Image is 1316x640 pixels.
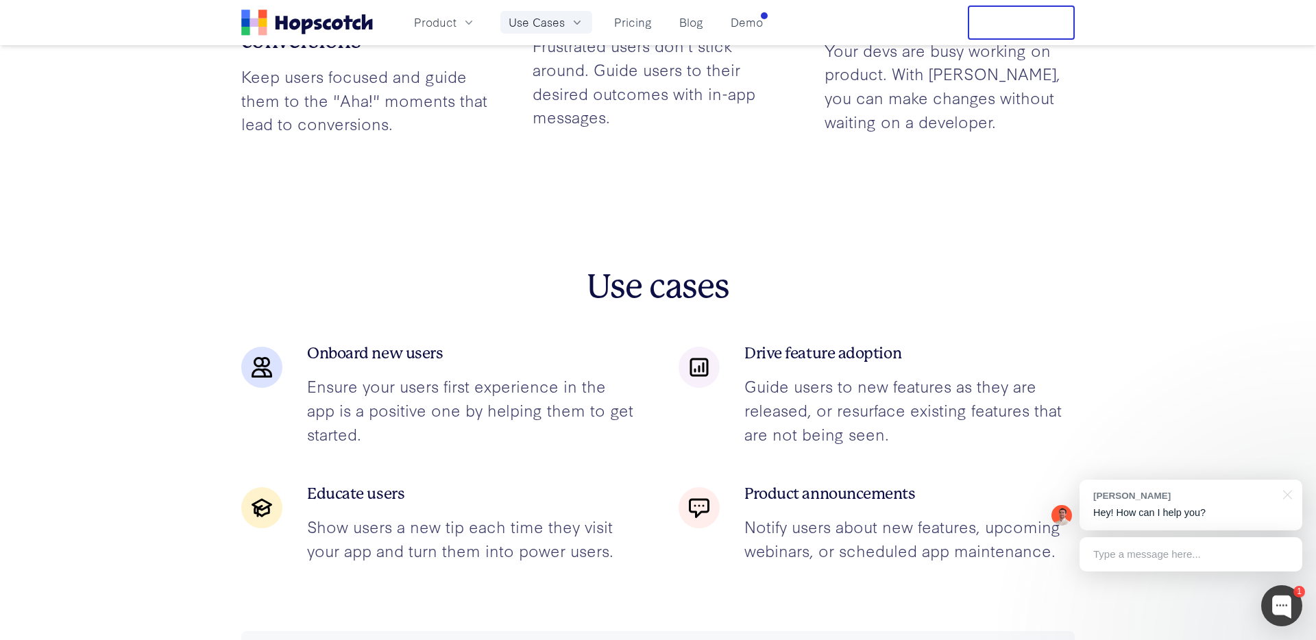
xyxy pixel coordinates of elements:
[1080,537,1302,571] div: Type a message here...
[307,344,637,362] h3: Onboard new users
[744,374,1075,445] p: Guide users to new features as they are released, or resurface existing features that are not bei...
[307,374,637,445] p: Ensure your users first experience in the app is a positive one by helping them to get started.
[744,344,1075,362] h3: Drive feature adoption
[1093,506,1289,520] p: Hey! How can I help you?
[1051,505,1072,526] img: Mark Spera
[406,11,484,34] button: Product
[509,14,565,31] span: Use Cases
[307,484,637,503] h3: Educate users
[241,10,373,36] a: Home
[241,64,491,136] p: Keep users focused and guide them to the "Aha!" moments that lead to conversions.
[1293,586,1305,598] div: 1
[744,515,1075,562] p: Notify users about new features, upcoming webinars, or scheduled app maintenance.
[725,11,768,34] a: Demo
[674,11,709,34] a: Blog
[500,11,592,34] button: Use Cases
[241,267,1075,307] h2: Use cases
[744,484,1075,503] h3: Product announcements
[825,38,1075,134] p: Your devs are busy working on product. With [PERSON_NAME], you can make changes without waiting o...
[968,5,1075,40] button: Free Trial
[533,34,783,129] p: Frustrated users don't stick around. Guide users to their desired outcomes with in-app messages.
[307,515,637,562] p: Show users a new tip each time they visit your app and turn them into power users.
[1093,489,1275,502] div: [PERSON_NAME]
[609,11,657,34] a: Pricing
[414,14,456,31] span: Product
